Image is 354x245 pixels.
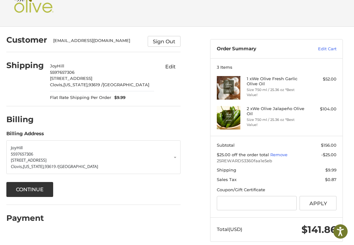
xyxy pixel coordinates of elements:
[321,152,336,157] span: -$25.00
[160,61,181,72] button: Edit
[50,63,57,68] span: Joy
[217,167,236,172] span: Shipping
[307,106,336,112] div: $104.00
[298,46,336,52] a: Edit Cart
[217,226,242,232] span: Total (USD)
[103,82,149,87] span: [GEOGRAPHIC_DATA]
[247,117,305,128] li: Size 750 ml / 25.36 oz *Best Value!
[247,106,305,116] h4: 2 x We Olive Jalapeño Olive Oil
[58,164,98,169] span: [GEOGRAPHIC_DATA]
[111,94,125,101] span: $9.99
[247,87,305,98] li: Size 750 ml / 25.36 oz *Best Value!
[11,164,23,169] span: Clovis,
[6,140,181,174] a: Enter or select a different address
[325,167,336,172] span: $9.99
[50,70,74,75] span: 5597657306
[45,164,58,169] span: 93619 /
[217,46,298,52] h3: Order Summary
[6,115,44,124] h2: Billing
[23,164,45,169] span: [US_STATE],
[57,63,64,68] span: Hill
[217,158,336,164] span: 25REWARDS3360faa1e5eb
[73,8,81,16] button: Open LiveChat chat widget
[307,76,336,82] div: $52.00
[6,60,44,70] h2: Shipping
[148,36,181,47] button: Sign Out
[50,82,63,87] span: Clovis,
[217,187,336,193] div: Coupon/Gift Certificate
[11,151,33,157] span: 5597657306
[270,152,287,157] a: Remove
[217,177,237,182] span: Sales Tax
[50,76,92,81] span: [STREET_ADDRESS]
[63,82,88,87] span: [US_STATE],
[6,130,44,140] legend: Billing Address
[325,177,336,182] span: $0.87
[217,65,336,70] h3: 3 Items
[217,152,270,157] span: $25.00 off the order total
[300,196,336,210] button: Apply
[247,76,305,87] h4: 1 x We Olive Fresh Garlic Olive Oil
[17,145,23,150] span: Hill
[217,196,297,210] input: Gift Certificate or Coupon Code
[11,145,17,150] span: Joy
[6,213,44,223] h2: Payment
[11,157,46,163] span: [STREET_ADDRESS]
[53,38,141,47] div: [EMAIL_ADDRESS][DOMAIN_NAME]
[6,182,53,197] button: Continue
[321,143,336,148] span: $156.00
[301,224,336,235] span: $141.86
[6,35,47,45] h2: Customer
[50,94,111,101] span: Flat Rate Shipping Per Order
[9,10,72,15] p: We're away right now. Please check back later!
[88,82,103,87] span: 93619 /
[217,143,235,148] span: Subtotal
